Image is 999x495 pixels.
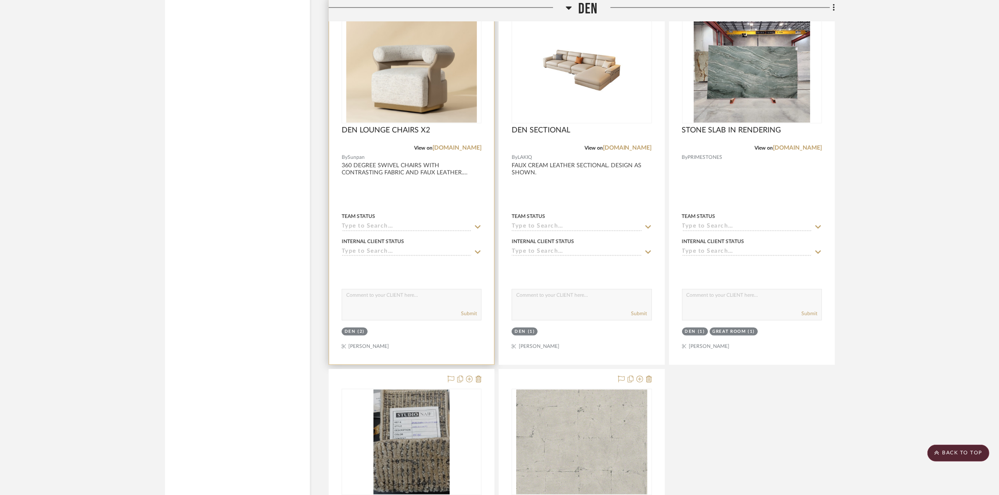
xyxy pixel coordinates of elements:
button: Submit [461,310,477,317]
div: (1) [698,329,705,335]
span: PRIMESTONES [688,153,723,161]
span: By [512,153,518,161]
input: Type to Search… [512,223,641,231]
span: View on [584,145,603,150]
input: Type to Search… [512,248,641,256]
span: View on [414,145,433,150]
div: Team Status [342,213,375,220]
span: Sunpan [348,153,365,161]
a: [DOMAIN_NAME] [603,145,652,151]
div: Team Status [682,213,716,220]
span: DEN SECTIONAL [512,126,570,135]
span: STONE SLAB IN RENDERING [682,126,781,135]
input: Type to Search… [342,248,471,256]
div: Internal Client Status [342,238,404,245]
span: By [682,153,688,161]
div: Internal Client Status [682,238,744,245]
scroll-to-top-button: BACK TO TOP [927,445,989,461]
div: Great Room [713,329,746,335]
input: Type to Search… [682,248,812,256]
a: [DOMAIN_NAME] [773,145,822,151]
div: DEN [345,329,356,335]
span: By [342,153,348,161]
button: Submit [801,310,817,317]
span: DEN LOUNGE CHAIRS X2 [342,126,430,135]
button: Submit [631,310,647,317]
div: (2) [358,329,365,335]
a: [DOMAIN_NAME] [433,145,481,151]
div: 0 [342,17,481,123]
input: Type to Search… [342,223,471,231]
div: DEN [515,329,526,335]
div: Internal Client Status [512,238,574,245]
img: STONE SLAB IN RENDERING [694,18,811,122]
input: Type to Search… [682,223,812,231]
div: DEN [685,329,696,335]
span: LAKIQ [518,153,532,161]
img: DEN LOUNGE CHAIRS X2 [346,18,477,122]
img: DEN AREA RUG [373,389,450,494]
img: DEN SECTIONAL [529,18,634,122]
div: (1) [748,329,755,335]
img: LIVING ROOM / DEN WALLPAPER [516,389,647,494]
div: (1) [528,329,535,335]
div: Team Status [512,213,545,220]
span: View on [754,145,773,150]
